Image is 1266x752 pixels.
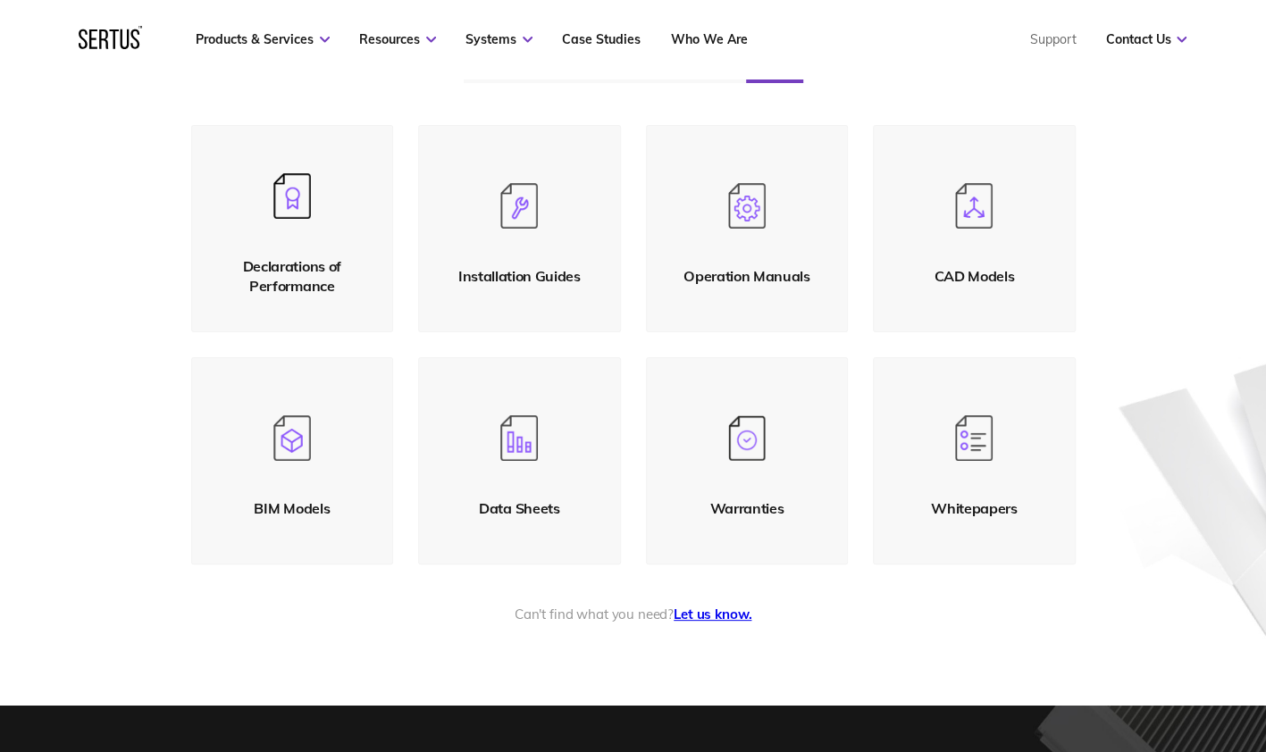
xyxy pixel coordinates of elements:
[1105,31,1186,47] a: Contact Us
[670,31,747,47] a: Who We Are
[873,357,1076,564] a: Whitepapers
[562,31,641,47] a: Case Studies
[458,266,581,286] div: Installation Guides
[683,266,810,286] div: Operation Manuals
[418,357,621,564] a: Data Sheets
[196,31,330,47] a: Products & Services
[210,256,375,297] div: Declarations of Performance
[465,31,532,47] a: Systems
[191,125,394,332] a: Declarations of Performance
[674,606,751,622] a: Let us know.
[934,266,1014,286] div: CAD Models
[709,498,784,518] div: Warranties
[646,357,849,564] a: Warranties
[931,498,1017,518] div: Whitepapers
[646,125,849,332] a: Operation Manuals
[191,357,394,564] a: BIM Models
[254,498,330,518] div: BIM Models
[359,31,436,47] a: Resources
[418,125,621,332] a: Installation Guides
[873,125,1076,332] a: CAD Models
[479,498,559,518] div: Data Sheets
[1029,31,1076,47] a: Support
